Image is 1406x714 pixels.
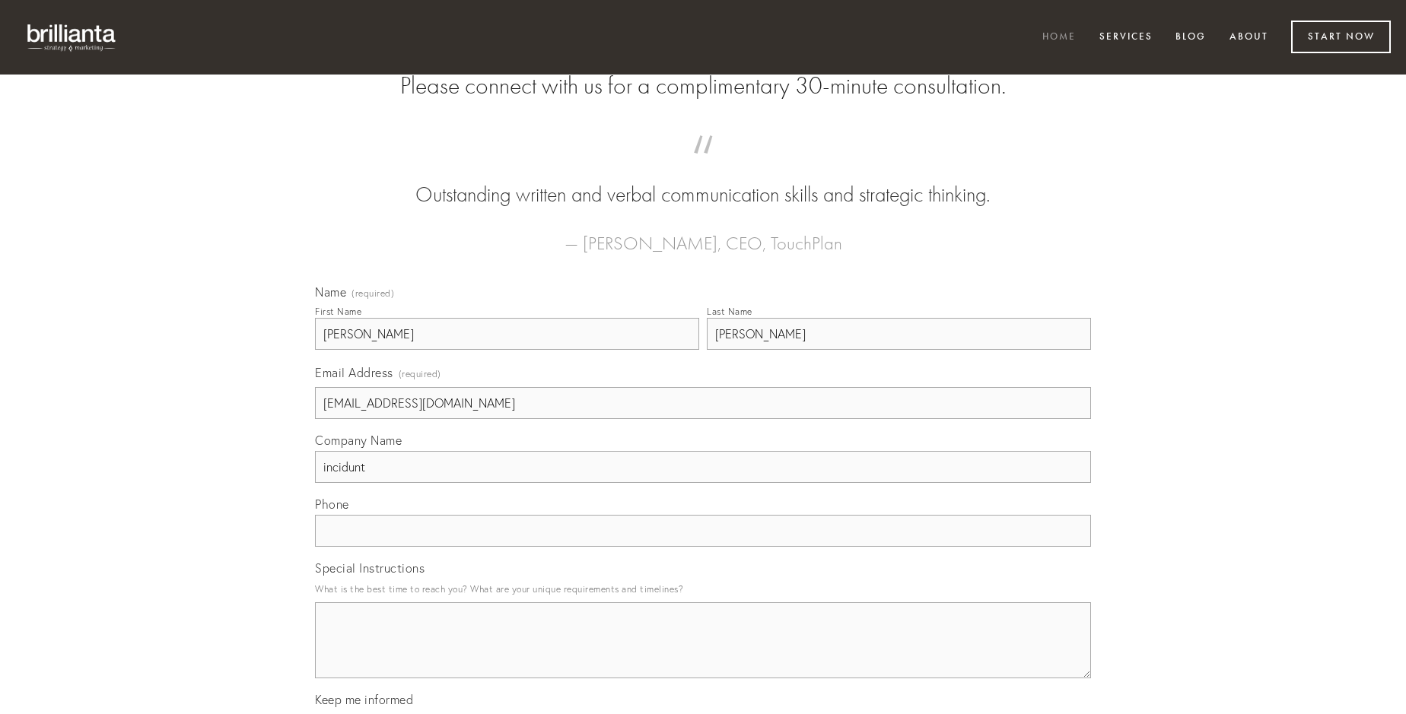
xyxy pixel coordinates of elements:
[315,433,402,448] span: Company Name
[315,306,361,317] div: First Name
[15,15,129,59] img: brillianta - research, strategy, marketing
[315,497,349,512] span: Phone
[315,692,413,707] span: Keep me informed
[1291,21,1391,53] a: Start Now
[315,71,1091,100] h2: Please connect with us for a complimentary 30-minute consultation.
[1220,25,1278,50] a: About
[315,284,346,300] span: Name
[315,579,1091,599] p: What is the best time to reach you? What are your unique requirements and timelines?
[315,560,425,576] span: Special Instructions
[351,289,394,298] span: (required)
[1166,25,1216,50] a: Blog
[339,151,1067,210] blockquote: Outstanding written and verbal communication skills and strategic thinking.
[399,363,441,384] span: (required)
[1089,25,1163,50] a: Services
[707,306,752,317] div: Last Name
[315,365,393,380] span: Email Address
[339,210,1067,259] figcaption: — [PERSON_NAME], CEO, TouchPlan
[339,151,1067,180] span: “
[1032,25,1086,50] a: Home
